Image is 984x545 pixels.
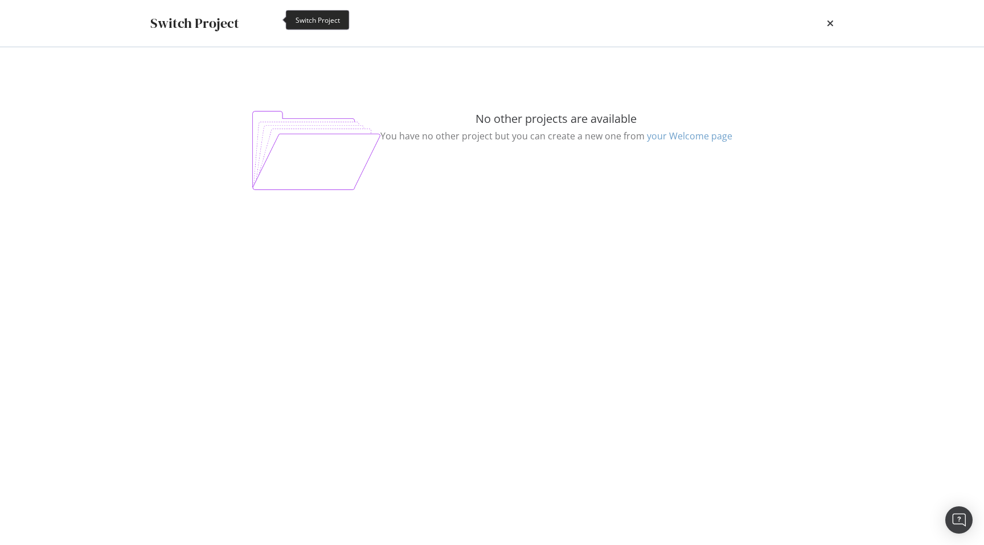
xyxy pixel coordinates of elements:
[945,506,973,534] div: Open Intercom Messenger
[252,111,380,189] img: DlnLRJDM.png
[380,130,732,143] div: You have no other project but you can create a new one from
[380,111,732,127] div: No other projects are available
[647,130,732,142] a: your Welcome page
[150,14,239,33] div: Switch Project
[286,10,350,30] div: Switch Project
[827,14,834,33] div: times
